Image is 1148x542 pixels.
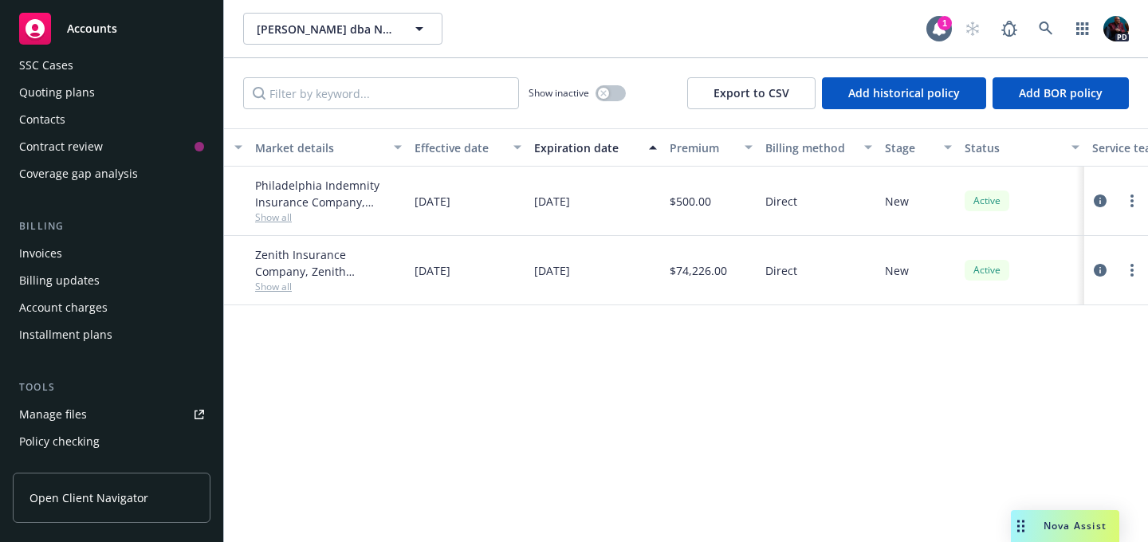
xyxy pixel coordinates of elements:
[19,402,87,427] div: Manage files
[663,128,759,167] button: Premium
[759,128,879,167] button: Billing method
[971,194,1003,208] span: Active
[19,134,103,159] div: Contract review
[19,322,112,348] div: Installment plans
[67,22,117,35] span: Accounts
[13,53,210,78] a: SSC Cases
[879,128,958,167] button: Stage
[765,193,797,210] span: Direct
[19,107,65,132] div: Contacts
[255,139,384,156] div: Market details
[408,128,528,167] button: Effective date
[528,128,663,167] button: Expiration date
[13,322,210,348] a: Installment plans
[885,193,909,210] span: New
[19,456,120,481] div: Manage exposures
[670,262,727,279] span: $74,226.00
[1011,510,1119,542] button: Nova Assist
[19,161,138,187] div: Coverage gap analysis
[1103,16,1129,41] img: photo
[1122,261,1142,280] a: more
[13,241,210,266] a: Invoices
[13,295,210,320] a: Account charges
[1091,191,1110,210] a: circleInformation
[19,268,100,293] div: Billing updates
[19,53,73,78] div: SSC Cases
[13,218,210,234] div: Billing
[1091,261,1110,280] a: circleInformation
[13,402,210,427] a: Manage files
[29,489,148,506] span: Open Client Navigator
[670,193,711,210] span: $500.00
[19,429,100,454] div: Policy checking
[848,85,960,100] span: Add historical policy
[534,193,570,210] span: [DATE]
[958,128,1086,167] button: Status
[885,262,909,279] span: New
[714,85,789,100] span: Export to CSV
[13,134,210,159] a: Contract review
[19,241,62,266] div: Invoices
[965,139,1062,156] div: Status
[957,13,989,45] a: Start snowing
[1067,13,1099,45] a: Switch app
[13,161,210,187] a: Coverage gap analysis
[13,379,210,395] div: Tools
[415,262,450,279] span: [DATE]
[765,139,855,156] div: Billing method
[529,86,589,100] span: Show inactive
[534,262,570,279] span: [DATE]
[13,268,210,293] a: Billing updates
[255,210,402,224] span: Show all
[249,128,408,167] button: Market details
[13,6,210,51] a: Accounts
[19,295,108,320] div: Account charges
[13,456,210,481] a: Manage exposures
[257,21,395,37] span: [PERSON_NAME] dba New Start Ag
[885,139,934,156] div: Stage
[938,16,952,30] div: 1
[687,77,816,109] button: Export to CSV
[255,280,402,293] span: Show all
[670,139,735,156] div: Premium
[13,107,210,132] a: Contacts
[993,77,1129,109] button: Add BOR policy
[243,77,519,109] input: Filter by keyword...
[534,139,639,156] div: Expiration date
[822,77,986,109] button: Add historical policy
[13,429,210,454] a: Policy checking
[971,263,1003,277] span: Active
[255,177,402,210] div: Philadelphia Indemnity Insurance Company, Philadelphia Insurance Companies, Surety1
[993,13,1025,45] a: Report a Bug
[1044,519,1107,532] span: Nova Assist
[415,139,504,156] div: Effective date
[1019,85,1103,100] span: Add BOR policy
[13,80,210,105] a: Quoting plans
[243,13,442,45] button: [PERSON_NAME] dba New Start Ag
[1011,510,1031,542] div: Drag to move
[415,193,450,210] span: [DATE]
[1122,191,1142,210] a: more
[765,262,797,279] span: Direct
[1030,13,1062,45] a: Search
[19,80,95,105] div: Quoting plans
[255,246,402,280] div: Zenith Insurance Company, Zenith ([GEOGRAPHIC_DATA])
